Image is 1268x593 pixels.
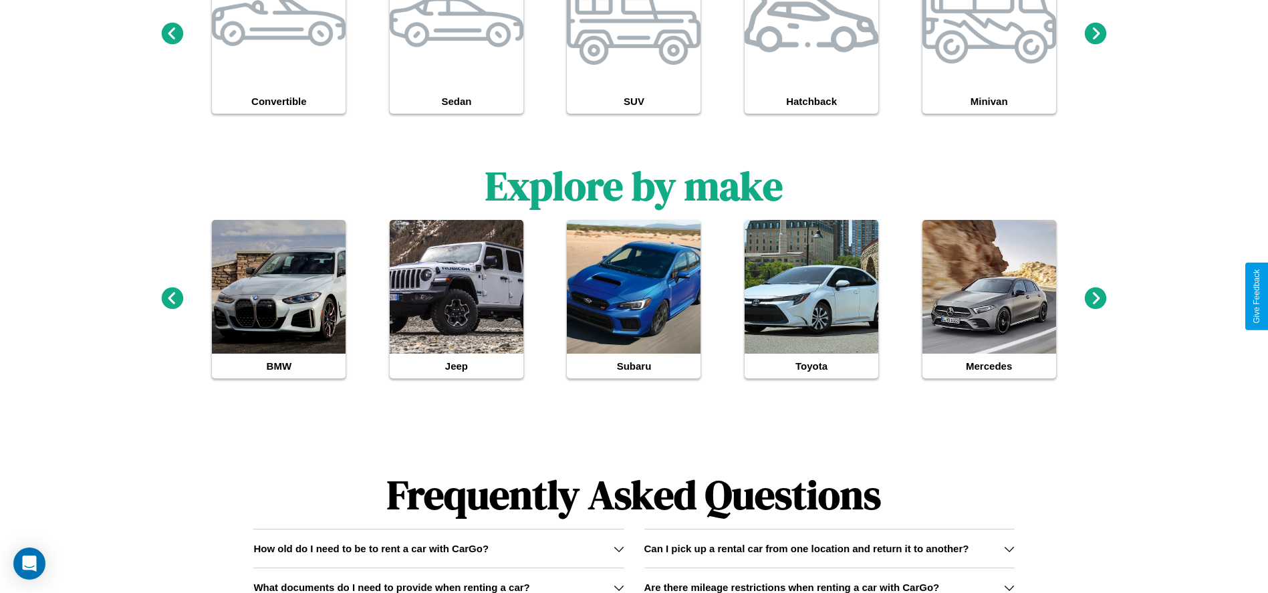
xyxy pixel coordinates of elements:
[922,354,1056,378] h4: Mercedes
[253,582,529,593] h3: What documents do I need to provide when renting a car?
[485,158,783,213] h1: Explore by make
[253,543,489,554] h3: How old do I need to be to rent a car with CarGo?
[390,354,523,378] h4: Jeep
[1252,269,1261,324] div: Give Feedback
[922,89,1056,114] h4: Minivan
[13,548,45,580] div: Open Intercom Messenger
[567,354,701,378] h4: Subaru
[212,354,346,378] h4: BMW
[253,461,1014,529] h1: Frequently Asked Questions
[644,543,969,554] h3: Can I pick up a rental car from one location and return it to another?
[745,89,878,114] h4: Hatchback
[644,582,940,593] h3: Are there mileage restrictions when renting a car with CarGo?
[390,89,523,114] h4: Sedan
[212,89,346,114] h4: Convertible
[745,354,878,378] h4: Toyota
[567,89,701,114] h4: SUV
